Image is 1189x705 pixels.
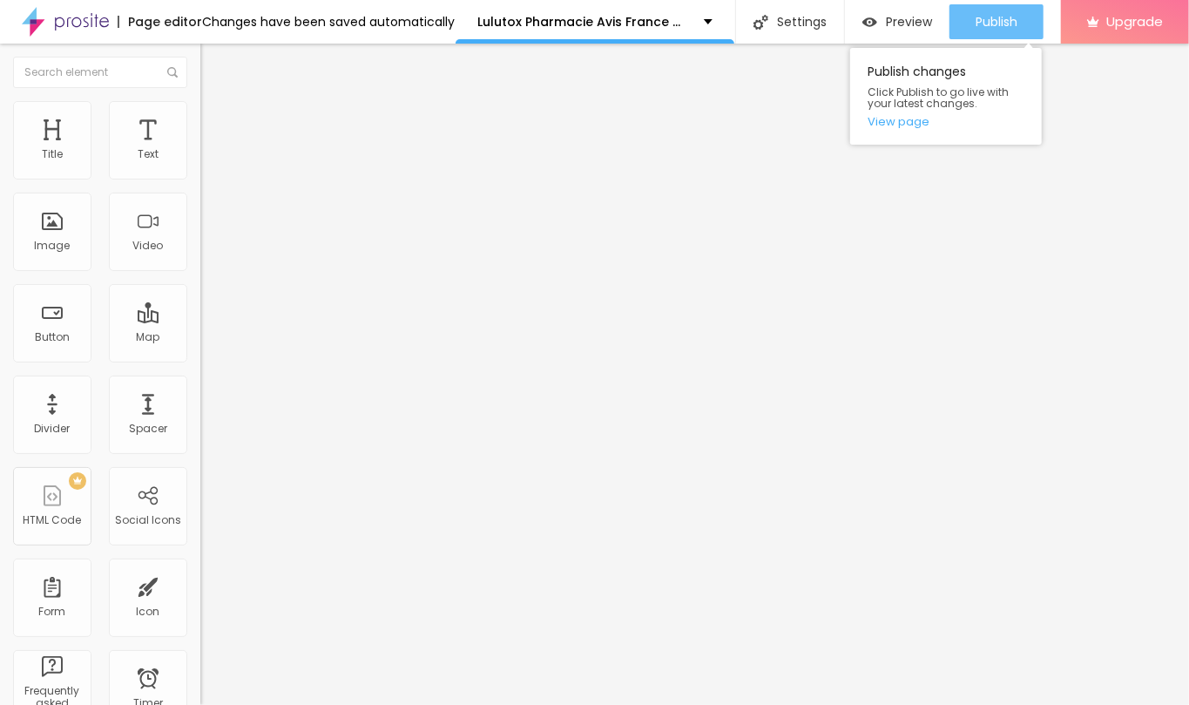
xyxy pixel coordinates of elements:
[753,15,768,30] img: Icone
[886,15,932,29] span: Preview
[477,16,691,28] p: Lulutox Pharmacie Avis France We Tested It For 90 Days "How To Buy"
[167,67,178,78] img: Icone
[35,423,71,435] div: Divider
[1106,14,1163,29] span: Upgrade
[868,116,1024,127] a: View page
[137,606,160,618] div: Icon
[976,15,1017,29] span: Publish
[138,148,159,160] div: Text
[115,514,181,526] div: Social Icons
[118,16,202,28] div: Page editor
[137,331,160,343] div: Map
[24,514,82,526] div: HTML Code
[862,15,877,30] img: view-1.svg
[129,423,167,435] div: Spacer
[200,44,1189,705] iframe: Editor
[845,4,949,39] button: Preview
[39,606,66,618] div: Form
[868,86,1024,109] span: Click Publish to go live with your latest changes.
[42,148,63,160] div: Title
[13,57,187,88] input: Search element
[202,16,455,28] div: Changes have been saved automatically
[35,240,71,252] div: Image
[35,331,70,343] div: Button
[133,240,164,252] div: Video
[850,48,1042,145] div: Publish changes
[949,4,1044,39] button: Publish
